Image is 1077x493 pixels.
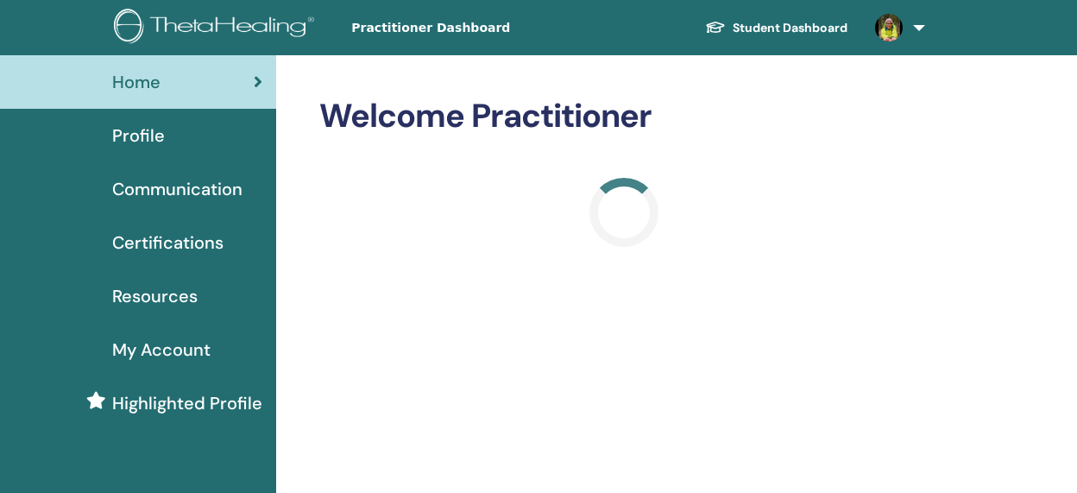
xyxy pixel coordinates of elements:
span: Profile [112,123,165,149]
span: Home [112,69,161,95]
span: Highlighted Profile [112,390,262,416]
span: Certifications [112,230,224,256]
img: graduation-cap-white.svg [705,20,726,35]
img: logo.png [114,9,320,47]
h2: Welcome Practitioner [319,97,929,136]
img: default.jpg [875,14,903,41]
span: Communication [112,176,242,202]
span: Practitioner Dashboard [351,19,610,37]
span: My Account [112,337,211,363]
span: Resources [112,283,198,309]
a: Student Dashboard [691,12,861,44]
